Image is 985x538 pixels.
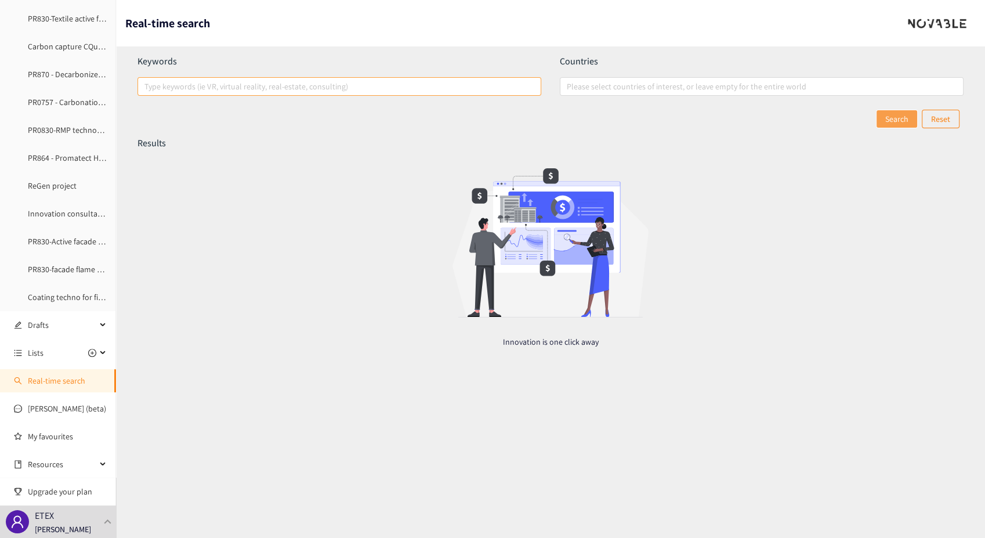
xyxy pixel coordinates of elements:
span: Upgrade your plan [28,480,107,503]
a: PR0830-RMP technology [28,125,111,135]
span: book [14,460,22,468]
a: Innovation consultants [28,208,108,219]
a: Real-time search [28,375,85,386]
p: Countries [560,55,964,68]
a: PR830-Active facade systems [28,236,126,247]
a: [PERSON_NAME] (beta) [28,403,106,414]
span: Drafts [28,313,96,337]
button: Search [876,110,918,128]
iframe: Chat Widget [927,482,985,538]
a: ReGen project [28,180,77,191]
a: Coating techno for fibre cement [28,292,137,302]
p: Results [137,137,166,150]
span: user [10,515,24,529]
p: ETEX [35,508,54,523]
a: Carbon capture CQuerry [28,41,111,52]
input: Type keywords (ie VR, virtual reality, real-estate, consulting) [144,80,147,93]
button: Reset [922,110,959,128]
a: PR0757 - Carbonation of FC waste [28,97,144,107]
a: PR864 - Promatect H Type X [28,153,122,163]
p: [PERSON_NAME] [35,523,91,536]
span: Lists [28,341,44,364]
span: Resources [28,453,96,476]
a: My favourites [28,425,107,448]
span: unordered-list [14,349,22,357]
span: edit [14,321,22,329]
span: plus-circle [88,349,96,357]
p: Keywords [137,55,541,68]
div: Widget de chat [927,482,985,538]
a: PR870 - Decarbonized System [28,69,129,80]
span: trophy [14,488,22,496]
span: Innovation is one click away [137,335,963,348]
a: PR830-facade flame deflector [28,264,128,275]
p: Reset [931,113,950,125]
a: PR830-Textile active facade system [28,13,145,24]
